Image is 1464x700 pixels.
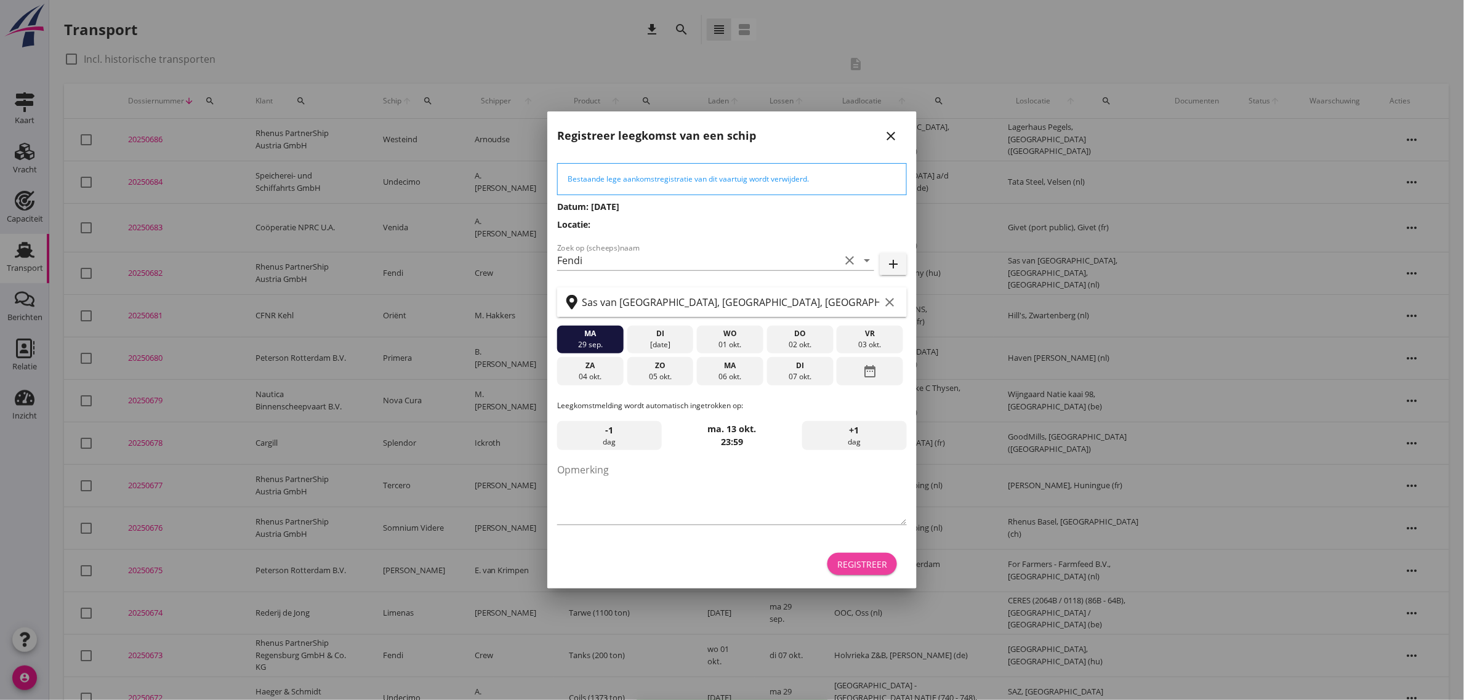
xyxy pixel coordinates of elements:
strong: 23:59 [721,436,743,448]
div: 02 okt. [770,339,831,350]
div: do [770,328,831,339]
i: date_range [863,360,877,382]
span: -1 [606,424,614,437]
strong: ma. 13 okt. [708,423,757,435]
div: 06 okt. [700,371,760,382]
p: Leegkomstmelding wordt automatisch ingetrokken op: [557,400,907,411]
div: 03 okt. [840,339,900,350]
input: Zoek op terminal of plaats [582,292,880,312]
div: di [770,360,831,371]
textarea: Opmerking [557,460,907,525]
div: za [560,360,621,371]
div: Bestaande lege aankomstregistratie van dit vaartuig wordt verwijderd. [568,174,896,185]
i: clear [842,253,857,268]
i: arrow_drop_down [859,253,874,268]
span: +1 [850,424,859,437]
div: dag [557,421,662,451]
i: add [886,257,901,272]
div: vr [840,328,900,339]
h3: Datum: [DATE] [557,200,907,213]
div: wo [700,328,760,339]
div: 07 okt. [770,371,831,382]
div: ma [700,360,760,371]
div: 01 okt. [700,339,760,350]
div: dag [802,421,907,451]
div: 29 sep. [560,339,621,350]
div: ma [560,328,621,339]
div: Registreer [837,558,887,571]
h3: Locatie: [557,218,907,231]
div: [DATE] [630,339,690,350]
input: Zoek op (scheeps)naam [557,251,840,270]
button: Registreer [827,553,897,575]
i: close [883,129,898,143]
div: 04 okt. [560,371,621,382]
div: 05 okt. [630,371,690,382]
div: di [630,328,690,339]
div: zo [630,360,690,371]
i: clear [882,295,897,310]
h2: Registreer leegkomst van een schip [557,127,756,144]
